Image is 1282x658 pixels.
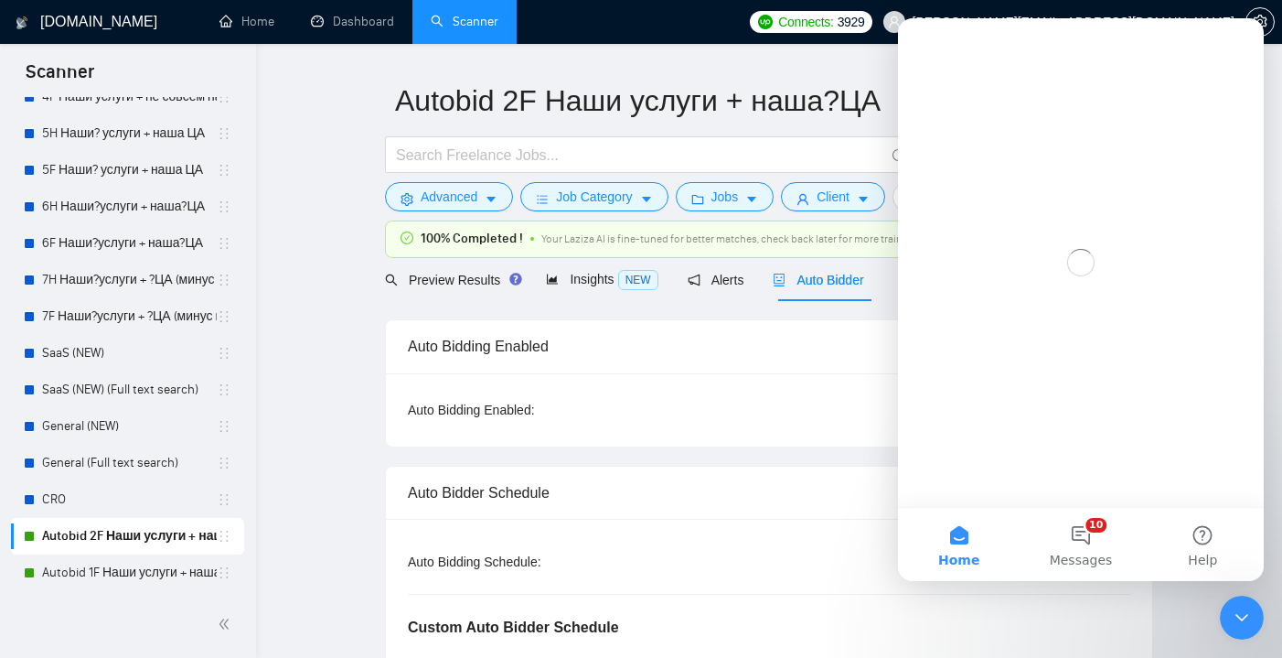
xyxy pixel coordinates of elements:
[11,408,244,445] li: General (NEW)
[42,555,217,591] a: Autobid 1F Наши услуги + наша ЦА
[507,271,524,287] div: Tooltip anchor
[385,274,398,286] span: search
[556,187,632,207] span: Job Category
[42,408,217,445] a: General (NEW)
[711,187,739,207] span: Jobs
[11,59,109,97] span: Scanner
[408,617,619,639] h5: Custom Auto Bidder Schedule
[11,518,244,555] li: Autobid 2F Наши услуги + наша?ЦА
[11,555,244,591] li: Autobid 1F Наши услуги + наша ЦА
[541,232,921,245] span: Your Laziza AI is fine-tuned for better matches, check back later for more training!
[11,115,244,152] li: 5H Наши? услуги + наша ЦА
[546,273,559,286] span: area-chart
[16,8,28,38] img: logo
[219,14,274,29] a: homeHome
[42,189,217,225] a: 6H Наши?услуги + наша?ЦА
[218,615,236,633] span: double-left
[431,14,498,29] a: searchScanner
[217,236,231,251] span: holder
[781,182,885,211] button: userClientcaret-down
[1246,15,1274,29] span: setting
[217,419,231,434] span: holder
[745,192,758,206] span: caret-down
[11,298,244,335] li: 7F Наши?услуги + ?ЦА (минус наша ЦА)
[758,15,773,29] img: upwork-logo.png
[11,335,244,372] li: SaaS (NEW)
[796,192,809,206] span: user
[42,225,217,262] a: 6F Наши?услуги + наша?ЦА
[11,372,244,408] li: SaaS (NEW) (Full text search)
[898,18,1264,581] iframe: Intercom live chat
[485,192,497,206] span: caret-down
[408,467,1130,519] div: Auto Bidder Schedule
[42,79,217,115] a: 4F Наши услуги + не совсем наша ЦА (минус наша ЦА)
[217,566,231,580] span: holder
[217,163,231,178] span: holder
[892,182,1004,211] button: idcardVendorcaret-down
[688,274,700,286] span: notification
[408,320,1130,372] div: Auto Bidding Enabled
[42,335,217,372] a: SaaS (NEW)
[217,383,231,397] span: holder
[11,225,244,262] li: 6F Наши?услуги + наша?ЦА
[408,400,648,420] div: Auto Bidding Enabled:
[385,273,517,287] span: Preview Results
[421,187,477,207] span: Advanced
[217,200,231,214] span: holder
[11,189,244,225] li: 6H Наши?услуги + наша?ЦА
[311,14,394,29] a: dashboardDashboard
[11,445,244,481] li: General (Full text search)
[42,481,217,518] a: CRO
[217,126,231,141] span: holder
[1220,596,1264,640] iframe: Intercom live chat
[773,274,785,286] span: robot
[857,192,870,206] span: caret-down
[1245,7,1275,37] button: setting
[1245,15,1275,29] a: setting
[688,273,744,287] span: Alerts
[217,346,231,361] span: holder
[691,192,704,206] span: folder
[892,149,904,161] span: info-circle
[395,78,1116,124] input: Scanner name...
[520,182,668,211] button: barsJob Categorycaret-down
[401,192,413,206] span: setting
[42,152,217,189] a: 5F Наши? услуги + наша ЦА
[11,79,244,115] li: 4F Наши услуги + не совсем наша ЦА (минус наша ЦА)
[676,182,775,211] button: folderJobscaret-down
[11,262,244,298] li: 7H Наши?услуги + ?ЦА (минус наша ЦА)
[401,232,413,244] span: check-circle
[217,90,231,104] span: holder
[618,270,658,290] span: NEW
[217,529,231,544] span: holder
[11,152,244,189] li: 5F Наши? услуги + наша ЦА
[385,182,513,211] button: settingAdvancedcaret-down
[42,115,217,152] a: 5H Наши? услуги + наша ЦА
[640,192,653,206] span: caret-down
[421,229,523,249] span: 100% Completed !
[42,372,217,408] a: SaaS (NEW) (Full text search)
[546,272,657,286] span: Insights
[408,552,648,572] div: Auto Bidding Schedule:
[42,518,217,555] a: Autobid 2F Наши услуги + наша?ЦА
[217,273,231,287] span: holder
[42,298,217,335] a: 7F Наши?услуги + ?ЦА (минус наша ЦА)
[11,481,244,518] li: CRO
[217,456,231,470] span: holder
[217,309,231,324] span: holder
[42,262,217,298] a: 7H Наши?услуги + ?ЦА (минус наша ЦА)
[838,12,865,32] span: 3929
[773,273,863,287] span: Auto Bidder
[817,187,849,207] span: Client
[42,445,217,481] a: General (Full text search)
[396,144,884,167] input: Search Freelance Jobs...
[217,492,231,507] span: holder
[778,12,833,32] span: Connects:
[536,192,549,206] span: bars
[888,16,901,28] span: user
